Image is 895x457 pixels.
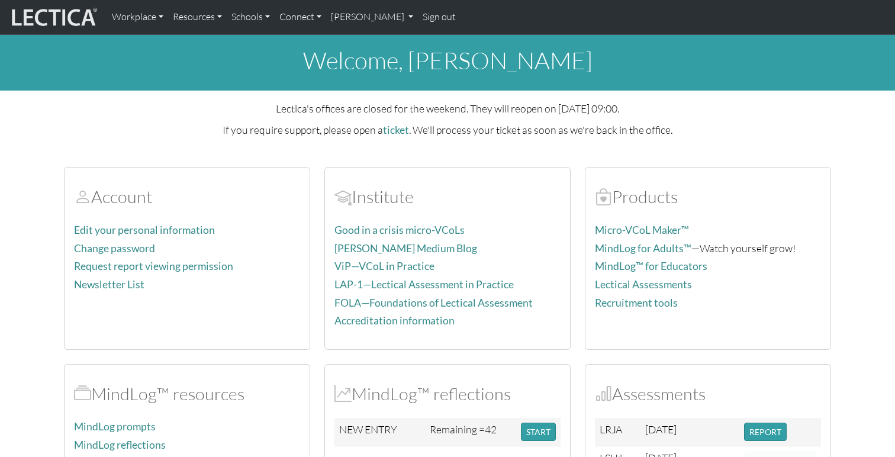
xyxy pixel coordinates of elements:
h2: Assessments [595,384,821,404]
h2: Account [74,186,300,207]
a: MindLog reflections [74,439,166,451]
a: Recruitment tools [595,297,678,309]
td: LRJA [595,418,640,446]
a: Request report viewing permission [74,260,233,272]
a: Edit your personal information [74,224,215,236]
span: Assessments [595,383,612,404]
button: REPORT [744,423,787,441]
p: If you require support, please open a . We'll process your ticket as soon as we're back in the of... [64,121,831,139]
p: —Watch yourself grow! [595,240,821,257]
a: [PERSON_NAME] [326,5,418,30]
span: Account [74,186,91,207]
button: START [521,423,556,441]
h2: MindLog™ reflections [334,384,561,404]
a: Schools [227,5,275,30]
h2: Institute [334,186,561,207]
a: Good in a crisis micro-VCoLs [334,224,465,236]
span: Account [334,186,352,207]
a: MindLog™ for Educators [595,260,707,272]
a: Connect [275,5,326,30]
td: NEW ENTRY [334,418,425,446]
a: Newsletter List [74,278,144,291]
a: MindLog prompts [74,420,156,433]
p: Lectica's offices are closed for the weekend. They will reopen on [DATE] 09:00. [64,100,831,117]
td: Remaining = [425,418,516,446]
span: MindLog [334,383,352,404]
a: Sign out [418,5,461,30]
a: Change password [74,242,155,255]
a: Micro-VCoL Maker™ [595,224,689,236]
a: Lectical Assessments [595,278,692,291]
span: [DATE] [645,423,677,436]
a: Workplace [107,5,168,30]
a: [PERSON_NAME] Medium Blog [334,242,477,255]
span: 42 [485,423,497,436]
a: ticket [383,124,409,136]
h2: MindLog™ resources [74,384,300,404]
span: MindLog™ resources [74,383,91,404]
a: Resources [168,5,227,30]
a: Accreditation information [334,314,455,327]
h2: Products [595,186,821,207]
img: lecticalive [9,6,98,28]
a: FOLA—Foundations of Lectical Assessment [334,297,533,309]
a: ViP—VCoL in Practice [334,260,434,272]
a: MindLog for Adults™ [595,242,691,255]
a: LAP-1—Lectical Assessment in Practice [334,278,514,291]
span: Products [595,186,612,207]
